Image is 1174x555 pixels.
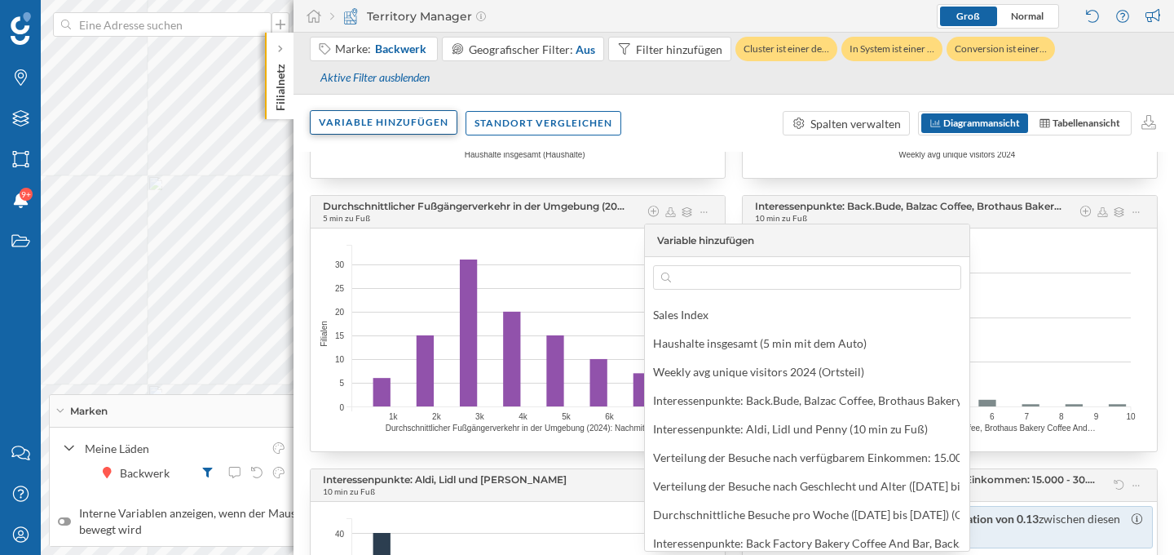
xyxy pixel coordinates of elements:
div: Backwerk [120,464,178,482]
span: 10 [335,353,344,366]
text: Haushalte insgesamt (Haushalte) [465,150,585,159]
span: Backwerk [375,41,426,57]
text: 7 [1025,412,1030,421]
text: 6 [990,412,995,421]
span: Interessenpunkte: Back.Bude, Balzac Coffee, Brothaus Bakery Coffee And Bar, Café Bonjour Bakery C... [755,200,1062,212]
div: Spalten verwalten [810,115,901,132]
text: 6k [605,412,615,421]
div: Interessenpunkte: Aldi, Lidl und Penny (10 min zu Fuß) [653,422,928,436]
div: Durchschnittliche Besuche pro Woche ([DATE] bis [DATE]) (Ortsteil) [627,508,971,522]
span: Support [34,11,93,26]
div: Variable hinzufügen [657,233,754,248]
div: Aus [576,41,595,58]
div: Cluster ist einer de… [735,37,837,61]
div: Conversion ist einer… [947,37,1055,61]
span: Geografischer Filter: [469,42,573,56]
img: territory-manager.svg [342,8,359,24]
div: Verteilung der Besuche nach Geschlecht und Alter ([DATE] bis [DATE]) (Raster) [623,479,1018,493]
div: Marke: [335,41,429,57]
span: 15 [335,330,344,342]
div: Territory Manager [330,8,486,24]
text: 9 [1094,412,1099,421]
div: 10 min zu Fuß [323,486,375,497]
img: Geoblink Logo [11,12,31,45]
div: Verteilung der Besuche nach verfügbarem Einkommen: 15.000 - 30.000 € ([DATE] bis [DATE]) (Raster) [615,451,1125,464]
div: 5 min zu Fuß [323,212,370,224]
span: Tabellenansicht [1053,117,1120,129]
span: Diagrammansicht [943,117,1020,129]
text: 5k [562,412,572,421]
div: Filter hinzufügen [636,41,722,58]
span: 25 [335,282,344,295]
text: Durchschnittlicher Fußgängerverkehr in der Umgebung (2024): Nachmittag… [386,424,664,433]
span: 0 [339,401,344,413]
div: Meine Läden [85,440,263,457]
text: 8 [1059,412,1064,421]
label: Interne Variablen anzeigen, wenn der Mauszeiger über die Markierung bewegt wird [58,505,448,538]
span: Groß [956,10,980,22]
text: 1k [389,412,399,421]
text: 2k [432,412,442,421]
span: 30 [335,259,344,271]
text: Filialen [320,321,329,347]
span: Durchschnittlicher Fußgängerverkehr in der Umgebung (2024): Nachmittags (12h - 19h) (Durchschnitt) [323,200,630,212]
div: Weekly avg unique visitors 2024 (Ortsteil) [653,365,864,379]
span: Interessenpunkte: Aldi, Lidl und [PERSON_NAME] [323,473,567,486]
text: 3k [475,412,485,421]
p: Filialnetz [272,57,289,111]
div: Haushalte insgesamt (5 min mit dem Auto) [653,336,867,350]
text: 4k [519,412,528,421]
text: Weekly avg unique visitors 2024 [898,150,1016,159]
span: 20 [335,306,344,318]
div: In System ist einer … [841,37,942,61]
span: 40 [335,527,344,539]
text: 10 [1126,412,1136,421]
div: Aktive Filter ausblenden [311,64,439,92]
span: 5 [339,377,344,389]
span: Marken [70,404,108,419]
span: 9+ [21,186,31,202]
span: Normal [1011,10,1044,22]
div: Sales Index [653,308,708,322]
div: 10 min zu Fuß [755,212,807,224]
